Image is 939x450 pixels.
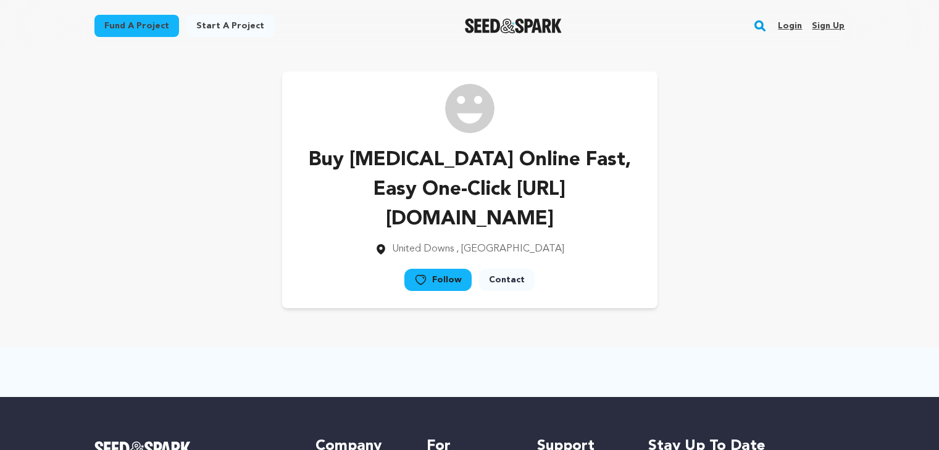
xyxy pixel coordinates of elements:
[479,269,535,291] a: Contact
[445,84,495,133] img: /img/default-images/user/medium/user.png image
[465,18,562,33] a: Seed&Spark Homepage
[94,15,179,37] a: Fund a project
[392,244,454,254] span: United Downs
[812,16,845,36] a: Sign up
[456,244,564,254] span: , [GEOGRAPHIC_DATA]
[465,18,562,33] img: Seed&Spark Logo Dark Mode
[302,145,638,234] p: Buy [MEDICAL_DATA] Online Fast, Easy One-Click [URL][DOMAIN_NAME]
[404,269,472,291] a: Follow
[186,15,274,37] a: Start a project
[778,16,802,36] a: Login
